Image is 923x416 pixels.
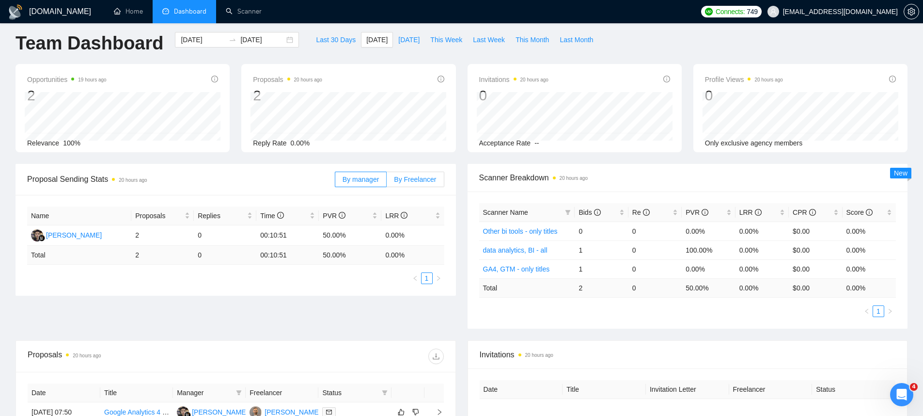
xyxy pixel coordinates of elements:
[682,278,735,297] td: 50.00 %
[894,169,907,177] span: New
[534,139,539,147] span: --
[226,7,262,16] a: searchScanner
[198,210,245,221] span: Replies
[46,230,102,240] div: [PERSON_NAME]
[686,208,708,216] span: PVR
[277,212,284,219] span: info-circle
[382,390,388,396] span: filter
[173,384,246,402] th: Manager
[861,305,873,317] li: Previous Page
[843,222,896,240] td: 0.00%
[38,235,45,241] img: gigradar-bm.png
[409,272,421,284] li: Previous Page
[194,246,256,265] td: 0
[516,34,549,45] span: This Month
[430,34,462,45] span: This Week
[866,209,873,216] span: info-circle
[131,207,194,225] th: Proposals
[433,272,444,284] button: right
[682,240,735,259] td: 100.00%
[843,278,896,297] td: 0.00 %
[380,385,390,400] span: filter
[663,76,670,82] span: info-circle
[319,246,381,265] td: 50.00 %
[131,225,194,246] td: 2
[291,139,310,147] span: 0.00%
[884,305,896,317] li: Next Page
[294,77,322,82] time: 20 hours ago
[735,278,789,297] td: 0.00 %
[468,32,510,48] button: Last Week
[705,8,713,16] img: upwork-logo.png
[429,352,443,360] span: download
[260,212,283,220] span: Time
[393,32,425,48] button: [DATE]
[628,278,682,297] td: 0
[401,212,407,219] span: info-circle
[479,172,896,184] span: Scanner Breakdown
[78,77,106,82] time: 19 hours ago
[412,408,419,416] span: dislike
[181,34,225,45] input: Start date
[628,240,682,259] td: 0
[422,273,432,284] a: 1
[873,305,884,317] li: 1
[739,208,762,216] span: LRR
[729,380,813,399] th: Freelancer
[104,408,288,416] a: Google Analytics 4 Expert Needed for Sales Attribution Setup
[436,275,441,281] span: right
[480,349,896,361] span: Invitations
[873,306,884,317] a: 1
[793,208,815,216] span: CPR
[525,352,553,358] time: 20 hours ago
[510,32,554,48] button: This Month
[412,275,418,281] span: left
[735,240,789,259] td: 0.00%
[394,176,436,183] span: By Freelancer
[177,387,232,398] span: Manager
[366,34,388,45] span: [DATE]
[646,380,729,399] th: Invitation Letter
[381,225,444,246] td: 0.00%
[910,383,918,391] span: 4
[632,208,650,216] span: Re
[702,209,708,216] span: info-circle
[421,272,433,284] li: 1
[560,34,593,45] span: Last Month
[483,246,548,254] a: data analytics, BI - all
[889,76,896,82] span: info-circle
[385,212,407,220] span: LRR
[253,139,286,147] span: Reply Rate
[480,380,563,399] th: Date
[131,246,194,265] td: 2
[575,259,628,278] td: 1
[319,225,381,246] td: 50.00%
[16,32,163,55] h1: Team Dashboard
[520,77,548,82] time: 20 hours ago
[735,259,789,278] td: 0.00%
[425,32,468,48] button: This Week
[904,8,919,16] span: setting
[483,208,528,216] span: Scanner Name
[339,212,345,219] span: info-circle
[735,222,789,240] td: 0.00%
[162,8,169,15] span: dashboard
[428,349,444,364] button: download
[361,32,393,48] button: [DATE]
[174,7,206,16] span: Dashboard
[409,272,421,284] button: left
[236,390,242,396] span: filter
[809,209,816,216] span: info-circle
[256,246,319,265] td: 00:10:51
[119,177,147,183] time: 20 hours ago
[398,408,405,416] span: like
[28,384,100,402] th: Date
[887,308,893,314] span: right
[27,173,335,185] span: Proposal Sending Stats
[114,7,143,16] a: homeHome
[323,212,345,220] span: PVR
[843,259,896,278] td: 0.00%
[28,349,235,364] div: Proposals
[27,86,107,105] div: 2
[483,265,550,273] a: GA4, GTM - only titles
